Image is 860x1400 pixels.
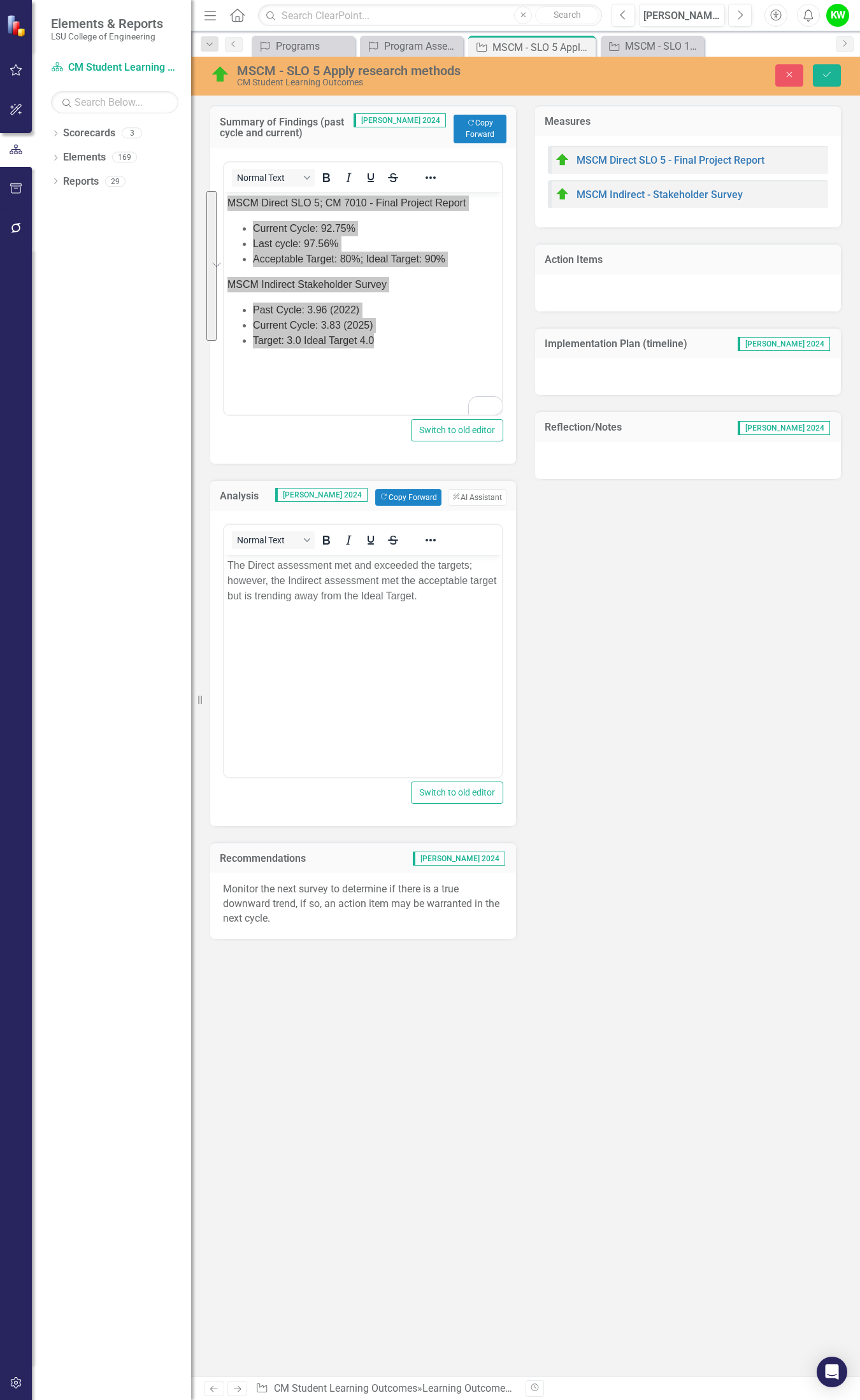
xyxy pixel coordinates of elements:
a: Learning Outcomes [422,1382,512,1394]
span: [PERSON_NAME] 2024 [354,113,446,127]
a: CM Student Learning Outcomes [274,1382,417,1394]
button: [PERSON_NAME] 2024 [639,4,725,27]
button: Strikethrough [382,531,404,549]
div: 169 [112,152,137,163]
div: Open Intercom Messenger [817,1357,847,1387]
iframe: Rich Text Area [224,555,502,777]
span: [PERSON_NAME] 2024 [738,421,830,435]
button: KW [826,4,849,27]
div: CM Student Learning Outcomes [237,78,556,87]
a: MSCM - SLO 1 Create professional written communications [604,38,701,54]
p: Monitor the next survey to determine if there is a true downward trend, if so, an action item may... [223,882,503,926]
div: [PERSON_NAME] 2024 [643,8,720,24]
span: [PERSON_NAME] 2024 [275,488,368,502]
h3: Recommendations [220,853,357,864]
input: Search ClearPoint... [258,4,602,27]
a: Scorecards [63,126,115,141]
button: Copy Forward [454,115,506,143]
img: At or Above Plan [555,152,570,168]
a: CM Student Learning Outcomes [51,61,178,75]
div: Programs [276,38,352,54]
button: Block Normal Text [232,531,315,549]
button: Bold [315,531,337,549]
button: Italic [338,169,359,187]
span: [PERSON_NAME] 2024 [738,337,830,351]
button: Underline [360,169,382,187]
div: » » [255,1382,516,1396]
h3: Implementation Plan (timeline) [545,338,718,350]
button: Italic [338,531,359,549]
span: Elements & Reports [51,16,163,31]
h3: Measures [545,116,831,127]
button: Reveal or hide additional toolbar items [420,531,441,549]
div: 29 [105,176,125,187]
button: Strikethrough [382,169,404,187]
button: Underline [360,531,382,549]
h3: Summary of Findings (past cycle and current) [220,117,354,139]
span: Normal Text [237,173,299,183]
button: Reveal or hide additional toolbar items [420,169,441,187]
button: AI Assistant [448,489,506,506]
span: Search [554,10,581,20]
div: MSCM - SLO 5 Apply research methods [237,64,556,78]
a: MSCM Direct SLO 5 - Final Project Report [577,154,764,166]
span: Normal Text [237,535,299,545]
div: MSCM - SLO 1 Create professional written communications [625,38,701,54]
a: Program Assessment for MSCM [363,38,460,54]
a: MSCM Indirect - Stakeholder Survey [577,189,743,201]
a: Elements [63,150,106,165]
button: Switch to old editor [411,782,503,804]
button: Switch to old editor [411,419,503,441]
button: Block Normal Text [232,169,315,187]
button: Bold [315,169,337,187]
img: ClearPoint Strategy [6,15,29,37]
a: Reports [63,175,99,189]
small: LSU College of Engineering [51,31,163,41]
input: Search Below... [51,91,178,113]
span: [PERSON_NAME] 2024 [413,852,505,866]
div: MSCM - SLO 5 Apply research methods [492,39,592,55]
img: At or Above Plan [210,64,231,85]
iframe: Rich Text Area [224,192,502,415]
h3: Action Items [545,254,831,266]
div: Program Assessment for MSCM [384,38,460,54]
button: Search [535,6,599,24]
div: 3 [122,128,142,139]
button: Copy Forward [375,489,441,506]
a: Programs [255,38,352,54]
div: MSCM - SLO 5 Apply research methods [515,1382,691,1394]
img: At or Above Plan [555,187,570,202]
h3: Reflection/Notes [545,422,674,433]
h3: Analysis [220,490,261,502]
